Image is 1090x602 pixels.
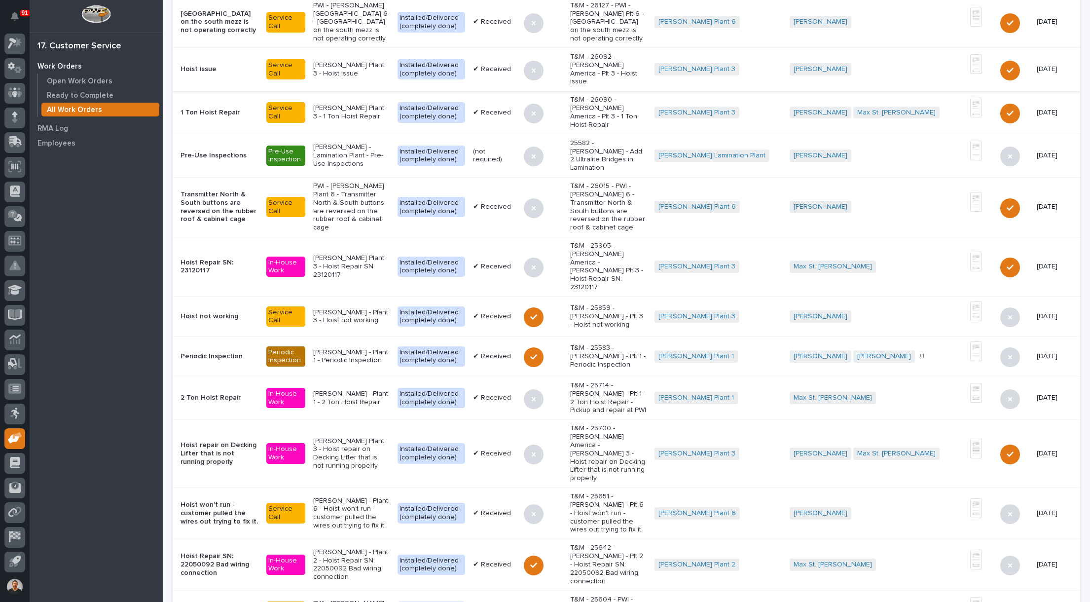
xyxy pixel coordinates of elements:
tr: Hoist Repair SN: 22050092 Bad wiring connectionIn-House Work[PERSON_NAME] - Plant 2 - Hoist Repai... [173,539,1080,590]
p: [PERSON_NAME] Plant 3 - 1 Ton Hoist Repair [313,104,390,121]
a: [PERSON_NAME] [794,109,847,117]
div: Installed/Delivered (completely done) [398,257,465,277]
tr: Periodic InspectionPeriodic Inspection[PERSON_NAME] - Plant 1 - Periodic InspectionInstalled/Deli... [173,337,1080,376]
p: T&M - 25700 - [PERSON_NAME] America - [PERSON_NAME] 3 - Hoist repair on Decking Lifter that is no... [570,424,647,483]
div: Installed/Delivered (completely done) [398,197,465,218]
p: [DATE] [1037,65,1064,74]
p: T&M - 25714 - [PERSON_NAME] - Plt 1 - 2 Ton Hoist Repair - Pickup and repair at PWI [570,381,647,414]
a: [PERSON_NAME] [794,312,847,321]
p: ✔ Received [473,450,516,458]
p: ✔ Received [473,509,516,518]
p: [DATE] [1037,312,1064,321]
p: [GEOGRAPHIC_DATA] on the south mezz is not operating correctly [181,10,258,35]
div: Installed/Delivered (completely done) [398,443,465,464]
a: [PERSON_NAME] Plant 3 [658,109,735,117]
p: Pre-Use Inspections [181,151,258,160]
a: [PERSON_NAME] Plant 1 [658,394,734,402]
p: T&M - 25583 - [PERSON_NAME] - Plt 1 - Periodic Inspection [570,344,647,369]
p: Hoist Repair SN: 22050092 Bad wiring connection [181,552,258,577]
p: 1 Ton Hoist Repair [181,109,258,117]
a: [PERSON_NAME] Plant 6 [658,203,736,211]
div: In-House Work [266,443,305,464]
p: T&M - 25859 - [PERSON_NAME] - Plt 3 - Hoist not working [570,304,647,329]
tr: Hoist Repair SN: 23120117In-House Work[PERSON_NAME] Plant 3 - Hoist Repair SN: 23120117Installed/... [173,237,1080,297]
div: Installed/Delivered (completely done) [398,12,465,33]
p: T&M - 25642 - [PERSON_NAME] - Plt 2 - Hoist Repair SN: 22050092 Bad wiring connection [570,544,647,585]
div: Installed/Delivered (completely done) [398,346,465,367]
div: 17. Customer Service [37,41,121,52]
div: Installed/Delivered (completely done) [398,102,465,123]
p: [DATE] [1037,394,1064,402]
p: Work Orders [37,62,82,71]
p: T&M - 26127 - PWI - [PERSON_NAME] Plt 6 - [GEOGRAPHIC_DATA] on the south mezz is not operating co... [570,1,647,43]
button: Notifications [4,6,25,27]
div: Installed/Delivered (completely done) [398,146,465,166]
a: Max St. [PERSON_NAME] [857,109,936,117]
tr: Hoist won't run - customer pulled the wires out trying to fix it.Service Call[PERSON_NAME] - Plan... [173,488,1080,539]
div: Service Call [266,197,305,218]
p: ✔ Received [473,352,516,361]
a: [PERSON_NAME] [794,450,847,458]
p: ✔ Received [473,203,516,211]
a: [PERSON_NAME] Plant 6 [658,18,736,26]
p: Open Work Orders [47,77,112,86]
p: (not required) [473,148,516,164]
div: Service Call [266,503,305,524]
p: [PERSON_NAME] Plant 3 - Hoist repair on Decking Lifter that is not running properly [313,437,390,470]
p: ✔ Received [473,561,516,569]
a: Open Work Orders [38,74,163,88]
p: [PERSON_NAME] - Plant 2 - Hoist Repair SN: 22050092 Bad wiring connection [313,548,390,581]
p: [PERSON_NAME] Plant 3 - Hoist issue [313,61,390,78]
p: 91 [22,9,28,16]
tr: Transmitter North & South buttons are reversed on the rubber roof & cabinet cageService CallPWI -... [173,177,1080,237]
p: [DATE] [1037,509,1064,518]
tr: Hoist not workingService Call[PERSON_NAME] - Plant 3 - Hoist not workingInstalled/Delivered (comp... [173,297,1080,337]
a: [PERSON_NAME] Plant 6 [658,509,736,518]
div: Periodic Inspection [266,346,305,367]
tr: Pre-Use InspectionsPre-Use Inspection[PERSON_NAME] - Lamination Plant - Pre-Use InspectionsInstal... [173,134,1080,177]
p: ✔ Received [473,394,516,402]
p: T&M - 26092 - [PERSON_NAME] America - Plt 3 - Hoist issue [570,53,647,86]
div: Installed/Delivered (completely done) [398,306,465,327]
a: [PERSON_NAME] [794,509,847,518]
a: [PERSON_NAME] Plant 2 [658,561,735,569]
a: [PERSON_NAME] [794,352,847,361]
tr: 1 Ton Hoist RepairService Call[PERSON_NAME] Plant 3 - 1 Ton Hoist RepairInstalled/Delivered (comp... [173,91,1080,134]
a: [PERSON_NAME] Plant 3 [658,450,735,458]
a: Ready to Complete [38,88,163,102]
button: users-avatar [4,576,25,597]
p: PWI - [PERSON_NAME] Plant 6 - Transmitter North & South buttons are reversed on the rubber roof &... [313,182,390,232]
p: RMA Log [37,124,68,133]
div: Installed/Delivered (completely done) [398,503,465,524]
p: ✔ Received [473,312,516,321]
p: Employees [37,139,75,148]
a: [PERSON_NAME] Plant 3 [658,263,735,271]
p: [DATE] [1037,203,1064,211]
a: [PERSON_NAME] Plant 3 [658,65,735,74]
p: T&M - 25651 - [PERSON_NAME] - Plt 6 - Hoist won't run - customer pulled the wires out trying to f... [570,492,647,534]
a: Max St. [PERSON_NAME] [794,561,872,569]
p: [DATE] [1037,263,1064,271]
p: [DATE] [1037,109,1064,117]
p: Transmitter North & South buttons are reversed on the rubber roof & cabinet cage [181,190,258,224]
div: Pre-Use Inspection [266,146,305,166]
p: T&M - 25905 - [PERSON_NAME] America - [PERSON_NAME] Plt 3 - Hoist Repair SN: 23120117 [570,242,647,292]
a: Work Orders [30,59,163,74]
a: All Work Orders [38,103,163,116]
tr: 2 Ton Hoist RepairIn-House Work[PERSON_NAME] - Plant 1 - 2 Ton Hoist RepairInstalled/Delivered (c... [173,376,1080,419]
a: Max St. [PERSON_NAME] [857,450,936,458]
a: [PERSON_NAME] Plant 1 [658,352,734,361]
div: Installed/Delivered (completely done) [398,59,465,80]
p: [DATE] [1037,18,1064,26]
p: [DATE] [1037,151,1064,160]
div: Notifications91 [12,12,25,28]
a: [PERSON_NAME] [794,18,847,26]
p: ✔ Received [473,263,516,271]
a: Max St. [PERSON_NAME] [794,394,872,402]
a: [PERSON_NAME] [857,352,911,361]
a: [PERSON_NAME] [794,151,847,160]
div: In-House Work [266,555,305,575]
p: 25582 - [PERSON_NAME] - Add 2 Ultralite Bridges in Lamination [570,139,647,172]
p: [PERSON_NAME] - Plant 1 - Periodic Inspection [313,348,390,365]
a: [PERSON_NAME] [794,203,847,211]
